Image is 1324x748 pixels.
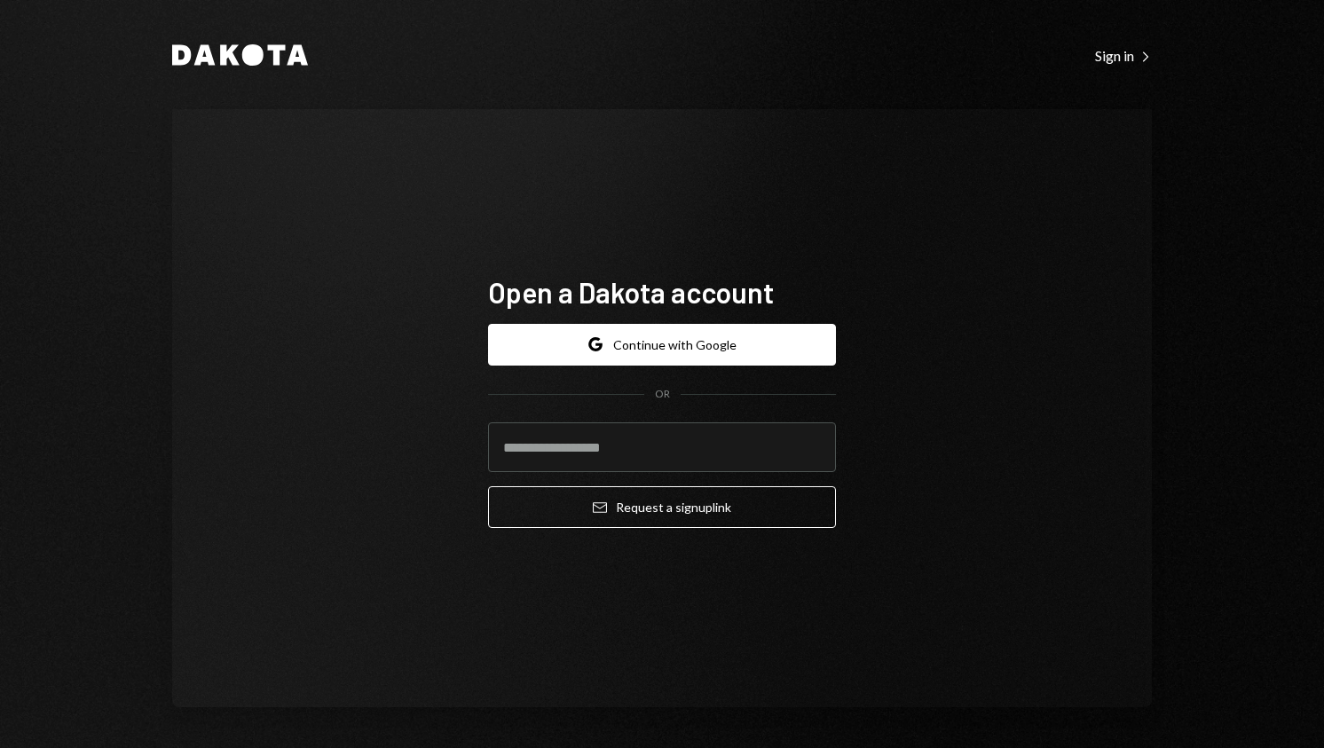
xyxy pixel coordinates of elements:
h1: Open a Dakota account [488,274,836,310]
a: Sign in [1095,45,1152,65]
div: OR [655,387,670,402]
button: Request a signuplink [488,486,836,528]
div: Sign in [1095,47,1152,65]
button: Continue with Google [488,324,836,366]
